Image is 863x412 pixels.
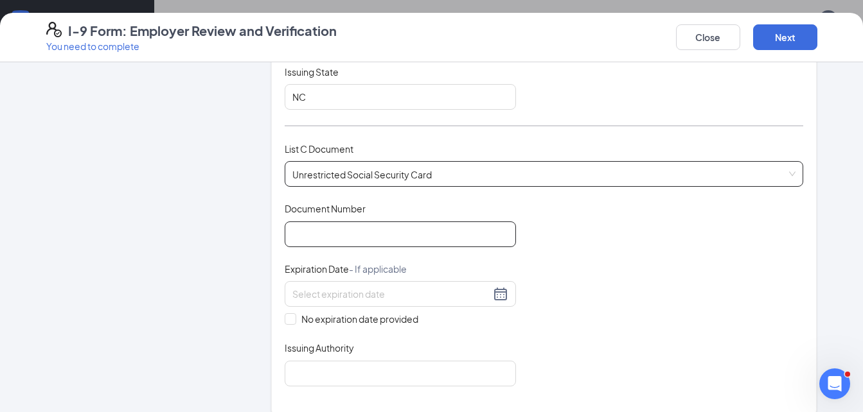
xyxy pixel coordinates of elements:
span: - If applicable [349,263,407,275]
span: Issuing Authority [285,341,354,354]
svg: FormI9EVerifyIcon [46,22,62,37]
h4: I-9 Form: Employer Review and Verification [68,22,337,40]
iframe: Intercom live chat [819,368,850,399]
span: Document Number [285,202,366,215]
button: Next [753,24,817,50]
span: List C Document [285,143,353,155]
button: Close [676,24,740,50]
span: Expiration Date [285,262,407,275]
span: No expiration date provided [296,312,423,326]
span: Issuing State [285,65,339,78]
p: You need to complete [46,40,337,53]
span: Unrestricted Social Security Card [292,162,796,186]
input: Select expiration date [292,287,490,301]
